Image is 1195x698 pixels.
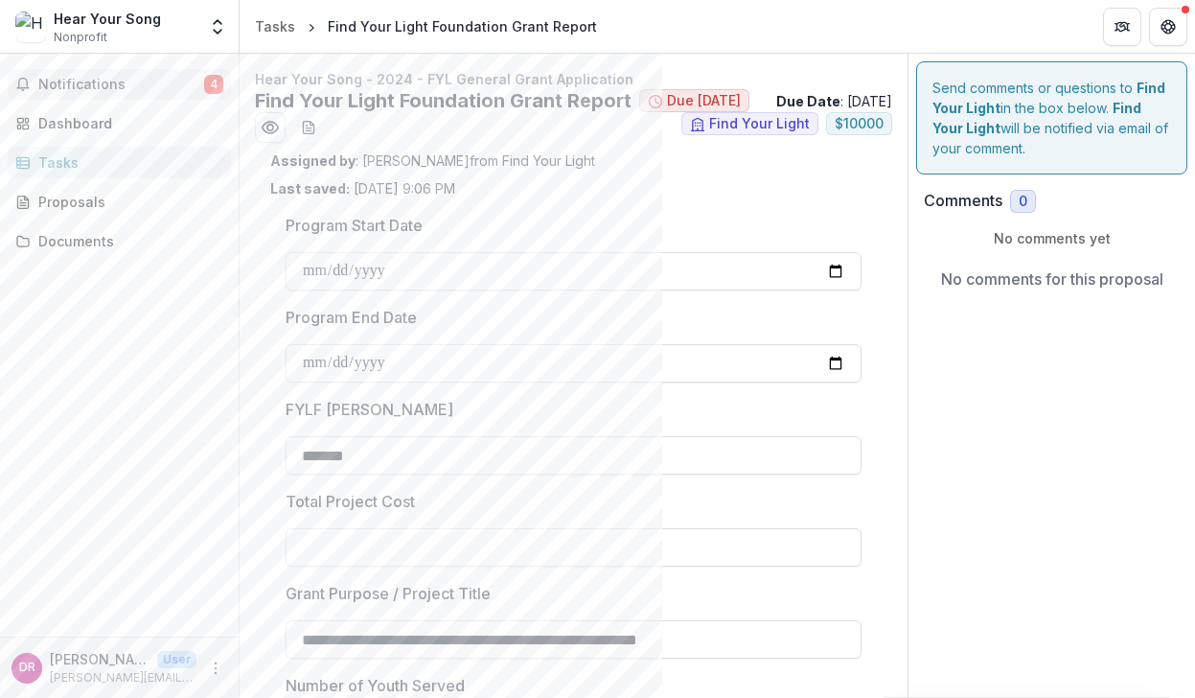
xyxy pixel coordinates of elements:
[270,180,350,197] strong: Last saved:
[255,69,892,89] p: Hear Your Song - 2024 - FYL General Grant Application
[204,8,231,46] button: Open entity switcher
[328,16,597,36] div: Find Your Light Foundation Grant Report
[1149,8,1187,46] button: Get Help
[286,674,465,697] p: Number of Youth Served
[1103,8,1141,46] button: Partners
[835,116,884,132] span: $ 10000
[247,12,303,40] a: Tasks
[286,214,423,237] p: Program Start Date
[776,91,892,111] p: : [DATE]
[8,186,231,218] a: Proposals
[247,12,605,40] nav: breadcrumb
[54,9,161,29] div: Hear Your Song
[8,225,231,257] a: Documents
[19,662,35,674] div: Dan Rubins
[255,112,286,143] button: Preview ea54394b-6858-45dd-9a03-ecc065a93163.pdf
[667,93,741,109] span: Due [DATE]
[38,231,216,251] div: Documents
[8,107,231,139] a: Dashboard
[286,398,453,421] p: FYLF [PERSON_NAME]
[916,61,1187,174] div: Send comments or questions to in the box below. will be notified via email of your comment.
[286,582,491,605] p: Grant Purpose / Project Title
[924,228,1180,248] p: No comments yet
[50,649,149,669] p: [PERSON_NAME]
[8,147,231,178] a: Tasks
[50,669,196,686] p: [PERSON_NAME][EMAIL_ADDRESS][DOMAIN_NAME]
[709,116,810,132] span: Find Your Light
[941,268,1163,291] p: No comments for this proposal
[38,192,216,212] div: Proposals
[255,16,295,36] div: Tasks
[255,89,632,112] h2: Find Your Light Foundation Grant Report
[38,77,204,93] span: Notifications
[38,113,216,133] div: Dashboard
[270,151,877,171] p: : [PERSON_NAME] from Find Your Light
[286,490,415,513] p: Total Project Cost
[38,152,216,173] div: Tasks
[293,112,324,143] button: download-word-button
[1019,194,1027,210] span: 0
[204,75,223,94] span: 4
[924,192,1002,210] h2: Comments
[15,12,46,42] img: Hear Your Song
[270,178,455,198] p: [DATE] 9:06 PM
[270,152,356,169] strong: Assigned by
[204,657,227,680] button: More
[286,306,417,329] p: Program End Date
[776,93,840,109] strong: Due Date
[157,651,196,668] p: User
[8,69,231,100] button: Notifications4
[54,29,107,46] span: Nonprofit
